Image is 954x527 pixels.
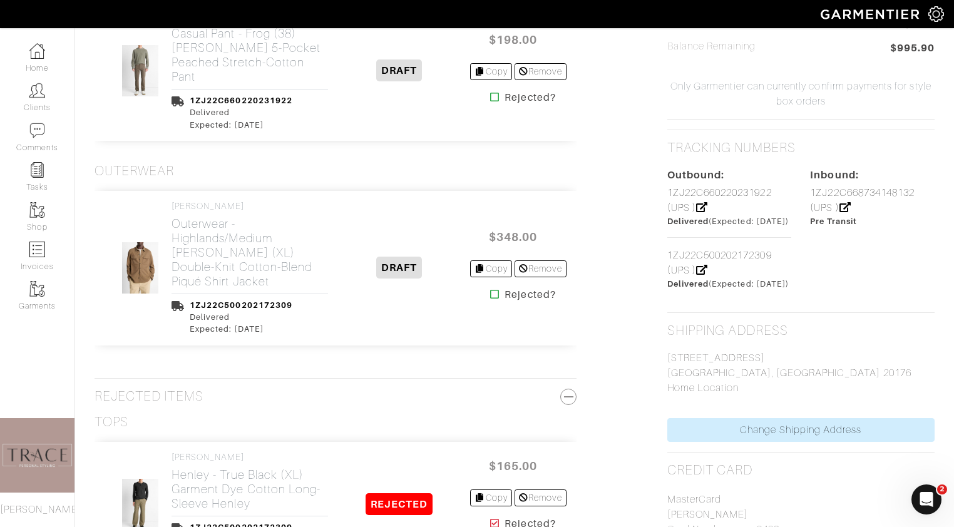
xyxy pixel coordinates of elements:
a: 1ZJ22C500202172309 [190,300,292,310]
span: DRAFT [376,59,422,81]
strong: Rejected? [505,287,555,302]
h2: Outerwear - Highlands/Medium [PERSON_NAME] (XL) Double-Knit Cotton-Blend Piqué Shirt Jacket [172,217,328,289]
h3: Outerwear [95,163,174,179]
h4: [PERSON_NAME] [172,201,328,212]
div: (Expected: [DATE]) [667,278,792,290]
h2: Shipping Address [667,323,789,339]
span: Delivered [667,217,709,226]
h5: Balance Remaining [667,41,756,53]
img: c2Zf7RGLsfnwe6cb6yGS1UfM [121,242,160,294]
div: (Expected: [DATE]) [667,215,792,227]
span: Pre Transit [810,217,857,226]
a: Remove [515,260,567,277]
div: Inbound: [810,168,935,183]
h2: Tracking numbers [667,140,796,156]
a: 1ZJ22C660220231922 [190,96,292,105]
img: dashboard-icon-dbcd8f5a0b271acd01030246c82b418ddd0df26cd7fceb0bd07c9910d44c42f6.png [29,43,45,59]
a: Copy [470,489,512,506]
img: orders-icon-0abe47150d42831381b5fb84f609e132dff9fe21cb692f30cb5eec754e2cba89.png [29,242,45,257]
img: garments-icon-b7da505a4dc4fd61783c78ac3ca0ef83fa9d6f193b1c9dc38574b1d14d53ca28.png [29,281,45,297]
a: [PERSON_NAME] Outerwear - Highlands/Medium [PERSON_NAME] (XL)Double-Knit Cotton-Blend Piqué Shirt... [172,201,328,289]
div: Expected: [DATE] [190,323,292,335]
img: r71qdwyG265CsiW3ZdGAbZXZ [121,44,160,97]
img: clients-icon-6bae9207a08558b7cb47a8932f037763ab4055f8c8b6bfacd5dc20c3e0201464.png [29,83,45,98]
span: $165.00 [475,453,550,479]
a: Copy [470,260,512,277]
h3: Rejected Items [95,389,577,404]
div: Delivered [190,311,292,323]
iframe: Intercom live chat [911,484,941,514]
img: garmentier-logo-header-white-b43fb05a5012e4ada735d5af1a66efaba907eab6374d6393d1fbf88cb4ef424d.png [814,3,928,25]
div: Expected: [DATE] [190,119,292,131]
a: [PERSON_NAME] Casual Pant - Frog (38)[PERSON_NAME] 5-Pocket Peached Stretch-Cotton Pant [172,11,328,84]
span: $995.90 [890,41,935,58]
a: Remove [515,63,567,80]
span: Delivered [667,279,709,289]
img: garments-icon-b7da505a4dc4fd61783c78ac3ca0ef83fa9d6f193b1c9dc38574b1d14d53ca28.png [29,202,45,218]
img: reminder-icon-8004d30b9f0a5d33ae49ab947aed9ed385cf756f9e5892f1edd6e32f2345188e.png [29,162,45,178]
strong: Rejected? [505,90,555,105]
a: 1ZJ22C660220231922 (UPS ) [667,187,772,213]
span: DRAFT [376,257,422,279]
a: 1ZJ22C668734148132 (UPS ) [810,187,915,213]
h3: Tops [95,414,128,430]
div: Outbound: [667,168,792,183]
span: Only Garmentier can currently confirm payments for style box orders [664,79,938,109]
h2: Casual Pant - Frog (38) [PERSON_NAME] 5-Pocket Peached Stretch-Cotton Pant [172,26,328,84]
a: Copy [470,63,512,80]
span: 2 [937,484,947,494]
a: Change Shipping Address [667,418,935,442]
a: 1ZJ22C500202172309 (UPS ) [667,250,772,276]
img: comment-icon-a0a6a9ef722e966f86d9cbdc48e553b5cf19dbc54f86b18d962a5391bc8f6eb6.png [29,123,45,138]
div: Delivered [190,106,292,118]
span: $348.00 [475,223,550,250]
a: [PERSON_NAME] Henley - True Black (XL)Garment Dye Cotton Long-Sleeve Henley [172,452,328,511]
p: [STREET_ADDRESS] [GEOGRAPHIC_DATA], [GEOGRAPHIC_DATA] 20176 Home Location [667,350,935,396]
h2: Credit Card [667,463,753,478]
img: gear-icon-white-bd11855cb880d31180b6d7d6211b90ccbf57a29d726f0c71d8c61bd08dd39cc2.png [928,6,944,22]
a: Remove [515,489,567,506]
span: REJECTED [366,493,433,515]
span: $198.00 [475,26,550,53]
h4: [PERSON_NAME] [172,452,328,463]
h2: Henley - True Black (XL) Garment Dye Cotton Long-Sleeve Henley [172,468,328,511]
